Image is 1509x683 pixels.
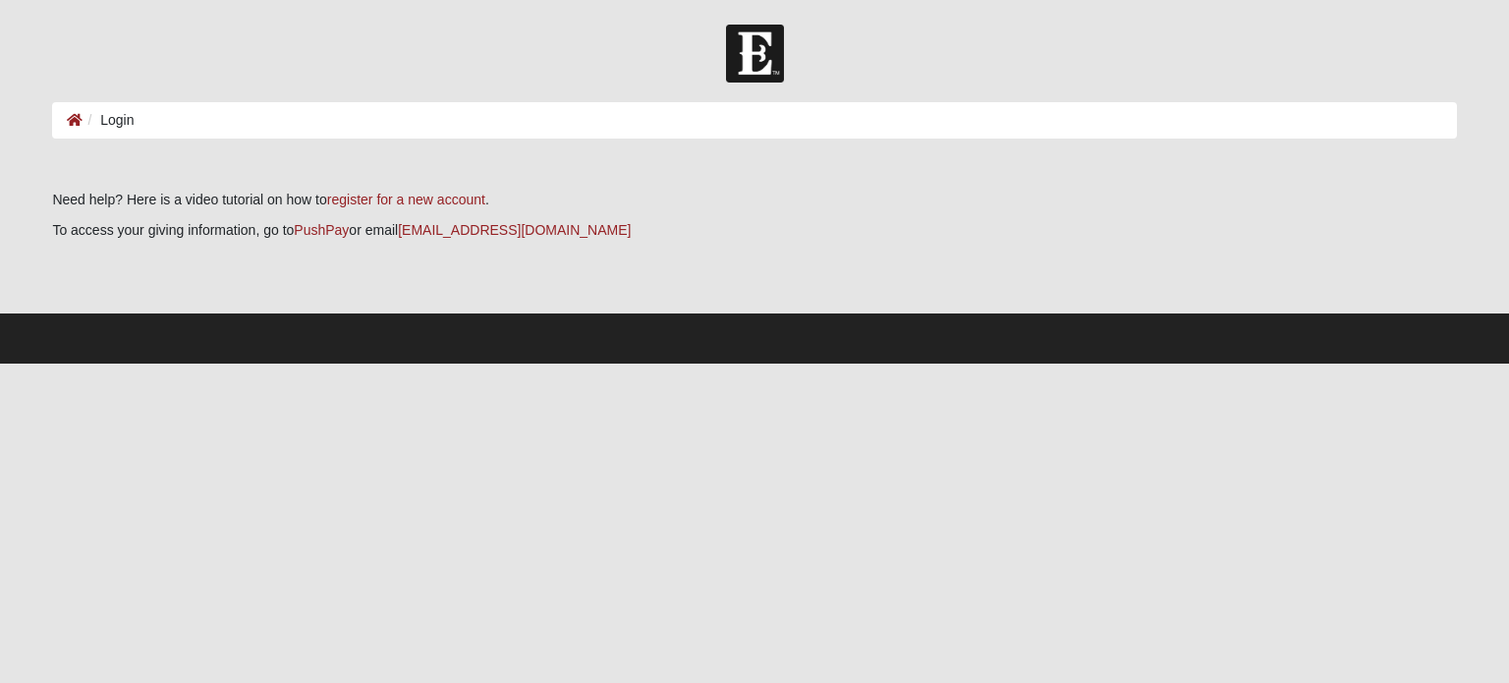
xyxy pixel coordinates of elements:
li: Login [83,110,134,131]
a: PushPay [294,222,349,238]
p: Need help? Here is a video tutorial on how to . [52,190,1456,210]
a: register for a new account [327,192,485,207]
p: To access your giving information, go to or email [52,220,1456,241]
img: Church of Eleven22 Logo [726,25,784,83]
a: [EMAIL_ADDRESS][DOMAIN_NAME] [398,222,631,238]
